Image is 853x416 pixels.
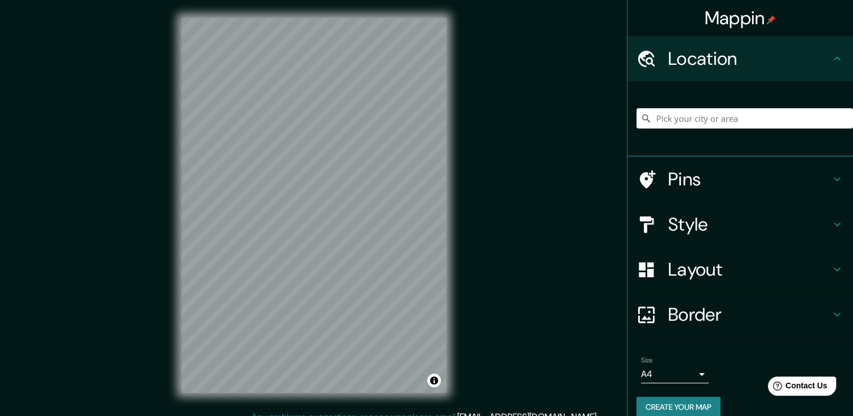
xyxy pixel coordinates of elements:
[668,213,830,236] h4: Style
[668,303,830,326] h4: Border
[668,258,830,281] h4: Layout
[641,356,653,365] label: Size
[668,168,830,191] h4: Pins
[627,36,853,81] div: Location
[627,292,853,337] div: Border
[427,374,441,387] button: Toggle attribution
[627,157,853,202] div: Pins
[627,202,853,247] div: Style
[182,18,447,393] canvas: Map
[641,365,709,383] div: A4
[627,247,853,292] div: Layout
[637,108,853,129] input: Pick your city or area
[705,7,776,29] h4: Mappin
[767,15,776,24] img: pin-icon.png
[668,47,830,70] h4: Location
[753,372,841,404] iframe: Help widget launcher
